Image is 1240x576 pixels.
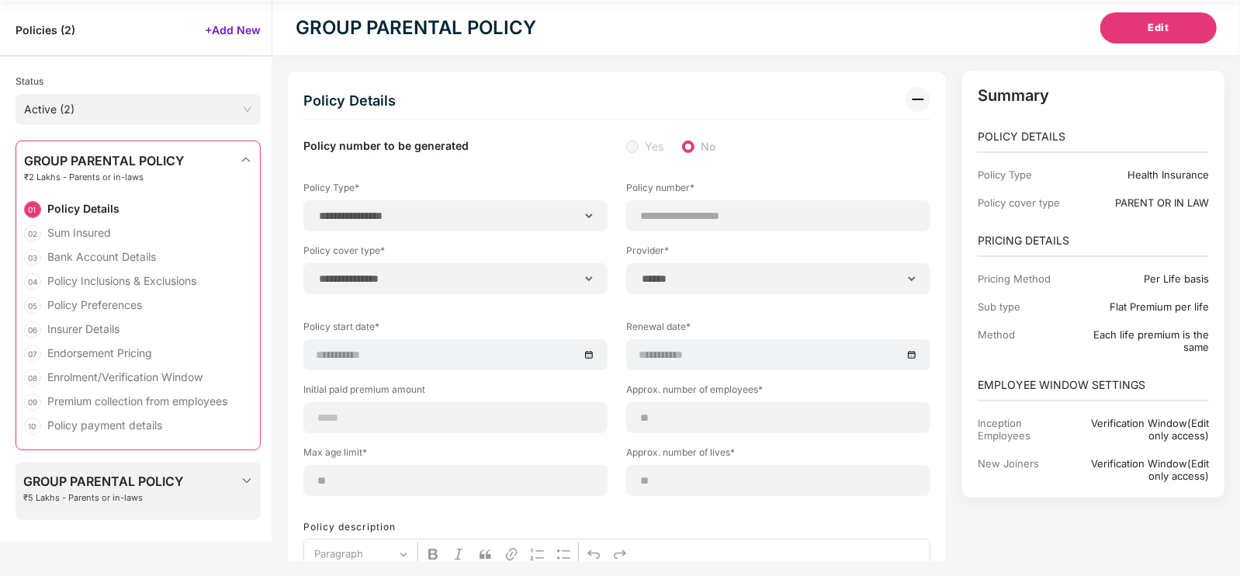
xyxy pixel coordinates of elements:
[1074,417,1209,442] div: Verification Window(Edit only access)
[1100,12,1217,43] button: Edit
[626,383,930,402] label: Approx. number of employees*
[1074,168,1209,181] div: Health Insurance
[1074,196,1209,209] div: PARENT OR IN LAW
[47,249,156,264] div: Bank Account Details
[303,244,608,263] label: Policy cover type*
[23,474,183,488] span: GROUP PARENTAL POLICY
[978,417,1074,442] div: Inception Employees
[47,418,162,432] div: Policy payment details
[303,138,469,155] label: Policy number to be generated
[978,272,1074,285] div: Pricing Method
[24,418,41,435] div: 10
[24,297,41,314] div: 05
[303,181,608,200] label: Policy Type*
[626,181,930,200] label: Policy number*
[24,172,184,182] span: ₹2 Lakhs - Parents or in-laws
[24,201,41,218] div: 01
[1074,457,1209,482] div: Verification Window(Edit only access)
[978,376,1209,394] p: EMPLOYEE WINDOW SETTINGS
[47,297,142,312] div: Policy Preferences
[47,345,152,360] div: Endorsement Pricing
[24,225,41,242] div: 02
[303,87,396,115] div: Policy Details
[307,543,414,567] button: Paragraph
[978,300,1074,313] div: Sub type
[626,446,930,465] label: Approx. number of lives*
[47,370,203,384] div: Enrolment/Verification Window
[1148,20,1169,36] span: Edit
[314,545,395,564] span: Paragraph
[978,457,1074,482] div: New Joiners
[978,168,1074,181] div: Policy Type
[24,321,41,338] div: 06
[47,273,196,288] div: Policy Inclusions & Exclusions
[303,539,930,570] div: Editor toolbar
[1074,328,1209,353] div: Each life premium is the same
[47,321,119,336] div: Insurer Details
[978,128,1209,145] p: POLICY DETAILS
[240,154,252,166] img: svg+xml;base64,PHN2ZyBpZD0iRHJvcGRvd24tMzJ4MzIiIHhtbG5zPSJodHRwOi8vd3d3LnczLm9yZy8yMDAwL3N2ZyIgd2...
[24,273,41,290] div: 04
[626,320,930,339] label: Renewal date*
[978,86,1209,105] p: Summary
[694,138,722,155] span: No
[24,154,184,168] span: GROUP PARENTAL POLICY
[303,521,396,533] label: Policy description
[978,232,1209,249] p: PRICING DETAILS
[205,23,261,37] span: +Add New
[47,225,111,240] div: Sum Insured
[978,196,1074,209] div: Policy cover type
[23,493,183,503] span: ₹5 Lakhs - Parents or in-laws
[1074,272,1209,285] div: Per Life basis
[241,474,253,487] img: svg+xml;base64,PHN2ZyBpZD0iRHJvcGRvd24tMzJ4MzIiIHhtbG5zPSJodHRwOi8vd3d3LnczLm9yZy8yMDAwL3N2ZyIgd2...
[24,98,252,121] span: Active (2)
[303,446,608,465] label: Max age limit*
[47,394,227,408] div: Premium collection from employees
[1074,300,1209,313] div: Flat Premium per life
[296,14,536,42] div: GROUP PARENTAL POLICY
[978,328,1074,353] div: Method
[639,138,670,155] span: Yes
[24,394,41,411] div: 09
[626,244,930,263] label: Provider*
[303,320,608,339] label: Policy start date*
[24,249,41,266] div: 03
[906,87,930,112] img: svg+xml;base64,PHN2ZyB3aWR0aD0iMzIiIGhlaWdodD0iMzIiIHZpZXdCb3g9IjAgMCAzMiAzMiIgZmlsbD0ibm9uZSIgeG...
[24,345,41,363] div: 07
[16,23,75,37] span: Policies ( 2 )
[24,370,41,387] div: 08
[47,201,119,216] div: Policy Details
[303,383,608,402] label: Initial paid premium amount
[16,75,43,87] span: Status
